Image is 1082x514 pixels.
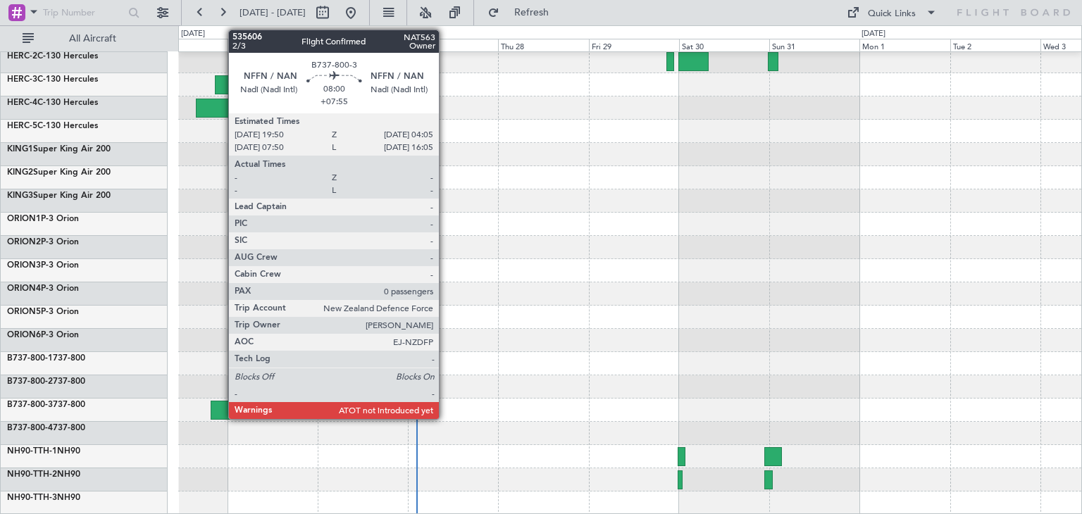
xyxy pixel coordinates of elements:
a: HERC-3C-130 Hercules [7,75,98,84]
input: Trip Number [43,2,124,23]
div: Fri 29 [589,39,679,51]
a: B737-800-4737-800 [7,424,85,432]
div: [DATE] [181,28,205,40]
a: ORION3P-3 Orion [7,261,79,270]
a: ORION6P-3 Orion [7,331,79,339]
a: KING1Super King Air 200 [7,145,111,153]
span: HERC-5 [7,122,37,130]
div: Wed 27 [408,39,498,51]
span: HERC-2 [7,52,37,61]
span: B737-800-4 [7,424,53,432]
span: KING2 [7,168,33,177]
a: HERC-4C-130 Hercules [7,99,98,107]
div: Tue 2 [950,39,1040,51]
a: NH90-TTH-2NH90 [7,470,80,479]
button: Refresh [481,1,566,24]
div: Thu 28 [498,39,588,51]
span: ORION5 [7,308,41,316]
a: ORION2P-3 Orion [7,238,79,246]
a: ORION4P-3 Orion [7,284,79,293]
span: ORION2 [7,238,41,246]
button: All Aircraft [15,27,153,50]
a: ORION1P-3 Orion [7,215,79,223]
div: Mon 25 [228,39,318,51]
div: Mon 1 [859,39,950,51]
span: All Aircraft [37,34,149,44]
div: Sun 31 [769,39,859,51]
a: B737-800-1737-800 [7,354,85,363]
span: [DATE] - [DATE] [240,6,306,19]
span: ORION4 [7,284,41,293]
div: Quick Links [868,7,916,21]
span: ORION1 [7,215,41,223]
span: HERC-4 [7,99,37,107]
a: B737-800-2737-800 [7,377,85,386]
span: ORION3 [7,261,41,270]
div: [DATE] [862,28,885,40]
span: HERC-3 [7,75,37,84]
a: B737-800-3737-800 [7,401,85,409]
div: Sat 30 [679,39,769,51]
span: KING3 [7,192,33,200]
a: NH90-TTH-1NH90 [7,447,80,456]
a: HERC-5C-130 Hercules [7,122,98,130]
div: Tue 26 [318,39,408,51]
span: Refresh [502,8,561,18]
span: NH90-TTH-3 [7,494,57,502]
span: NH90-TTH-2 [7,470,57,479]
a: KING3Super King Air 200 [7,192,111,200]
span: B737-800-3 [7,401,53,409]
a: NH90-TTH-3NH90 [7,494,80,502]
a: ORION5P-3 Orion [7,308,79,316]
div: Sun 24 [137,39,227,51]
span: B737-800-2 [7,377,53,386]
a: HERC-2C-130 Hercules [7,52,98,61]
button: Quick Links [840,1,944,24]
span: NH90-TTH-1 [7,447,57,456]
span: ORION6 [7,331,41,339]
span: KING1 [7,145,33,153]
a: KING2Super King Air 200 [7,168,111,177]
span: B737-800-1 [7,354,53,363]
